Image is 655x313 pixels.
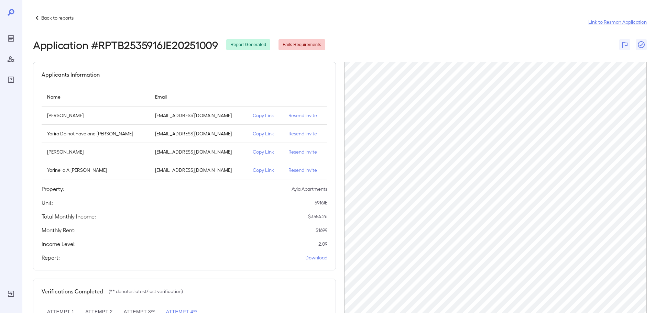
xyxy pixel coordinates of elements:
[42,70,100,79] h5: Applicants Information
[288,167,321,174] p: Resend Invite
[292,186,327,192] p: Ayla Apartments
[288,148,321,155] p: Resend Invite
[42,226,76,234] h5: Monthly Rent:
[253,112,278,119] p: Copy Link
[42,287,103,295] h5: Verifications Completed
[47,167,144,174] p: Yarinella A [PERSON_NAME]
[288,130,321,137] p: Resend Invite
[279,42,325,48] span: Fails Requirements
[42,212,96,221] h5: Total Monthly Income:
[619,39,630,50] button: Flag Report
[155,148,242,155] p: [EMAIL_ADDRESS][DOMAIN_NAME]
[42,254,60,262] h5: Report:
[42,199,53,207] h5: Unit:
[47,148,144,155] p: [PERSON_NAME]
[150,87,247,107] th: Email
[155,130,242,137] p: [EMAIL_ADDRESS][DOMAIN_NAME]
[308,213,327,220] p: $ 3554.26
[42,240,76,248] h5: Income Level:
[226,42,270,48] span: Report Generated
[33,38,218,51] h2: Application # RPTB2535916JE20251009
[253,167,278,174] p: Copy Link
[318,241,327,247] p: 2.09
[288,112,321,119] p: Resend Invite
[42,87,327,179] table: simple table
[47,112,144,119] p: [PERSON_NAME]
[42,87,150,107] th: Name
[155,167,242,174] p: [EMAIL_ADDRESS][DOMAIN_NAME]
[315,199,327,206] p: 5916JE
[6,288,17,299] div: Log Out
[42,185,64,193] h5: Property:
[47,130,144,137] p: Yarira Do not have one [PERSON_NAME]
[155,112,242,119] p: [EMAIL_ADDRESS][DOMAIN_NAME]
[316,227,327,234] p: $ 1699
[6,74,17,85] div: FAQ
[6,54,17,65] div: Manage Users
[253,130,278,137] p: Copy Link
[253,148,278,155] p: Copy Link
[305,254,327,261] a: Download
[6,33,17,44] div: Reports
[109,288,183,295] p: (** denotes latest/last verification)
[636,39,647,50] button: Close Report
[41,14,74,21] p: Back to reports
[588,19,647,25] a: Link to Resman Application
